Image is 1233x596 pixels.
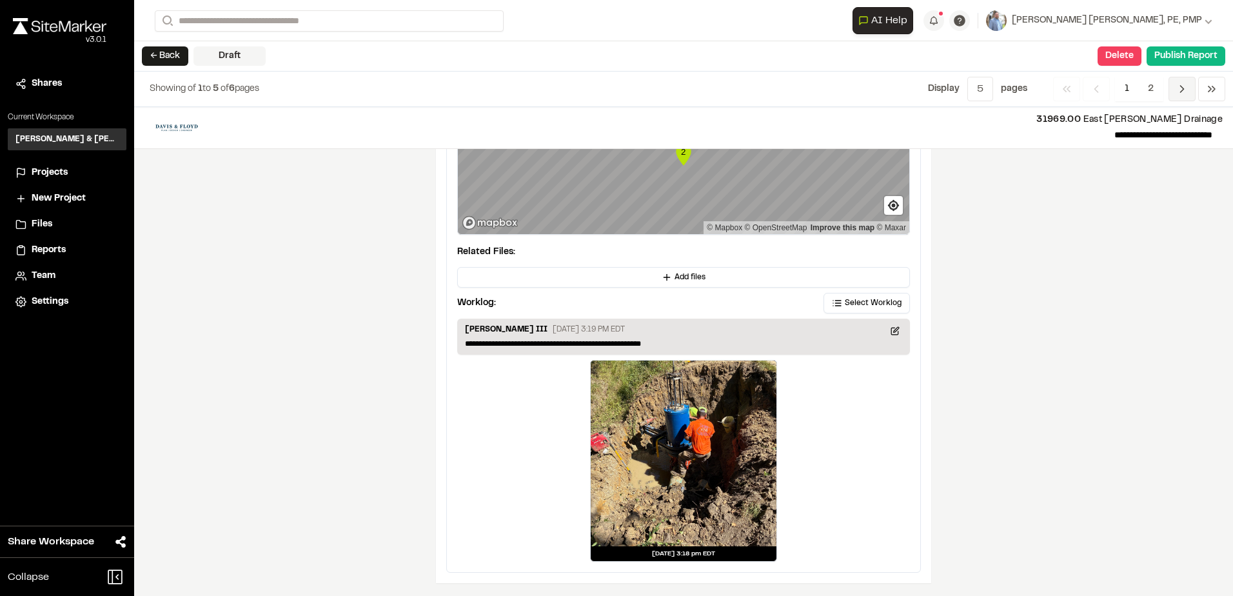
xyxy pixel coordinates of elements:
[745,223,807,232] a: OpenStreetMap
[8,570,49,585] span: Collapse
[1138,77,1163,101] span: 2
[1147,46,1225,66] button: Publish Report
[15,269,119,283] a: Team
[8,112,126,123] p: Current Workspace
[144,117,209,138] img: file
[219,113,1223,127] p: East [PERSON_NAME] Drainage
[845,297,902,309] span: Select Worklog
[871,13,907,28] span: AI Help
[15,243,119,257] a: Reports
[853,7,918,34] div: Open AI Assistant
[1001,82,1027,96] p: page s
[8,534,94,550] span: Share Workspace
[15,192,119,206] a: New Project
[15,295,119,309] a: Settings
[32,295,68,309] span: Settings
[213,85,219,93] span: 5
[457,296,496,310] p: Worklog:
[853,7,913,34] button: Open AI Assistant
[986,10,1007,31] img: User
[1053,77,1225,101] nav: Navigation
[32,77,62,91] span: Shares
[15,134,119,145] h3: [PERSON_NAME] & [PERSON_NAME] Inc.
[458,101,909,234] canvas: Map
[876,223,906,232] a: Maxar
[811,223,874,232] a: Map feedback
[150,82,259,96] p: to of pages
[967,77,993,101] button: 5
[591,546,776,561] div: [DATE] 3:18 pm EDT
[553,324,625,335] p: [DATE] 3:19 PM EDT
[15,77,119,91] a: Shares
[32,166,68,180] span: Projects
[155,10,178,32] button: Search
[193,46,266,66] div: Draft
[675,272,705,283] span: Add files
[32,217,52,232] span: Files
[198,85,202,93] span: 1
[1115,77,1139,101] span: 1
[15,166,119,180] a: Projects
[32,269,55,283] span: Team
[32,192,86,206] span: New Project
[884,196,903,215] button: Find my location
[1012,14,1202,28] span: [PERSON_NAME] [PERSON_NAME], PE, PMP
[707,223,742,232] a: Mapbox
[142,46,188,66] button: ← Back
[928,82,960,96] p: Display
[457,245,910,259] p: Related Files:
[1036,116,1081,124] span: 31969.00
[13,34,106,46] div: Oh geez...please don't...
[15,217,119,232] a: Files
[32,243,66,257] span: Reports
[229,85,235,93] span: 6
[13,18,106,34] img: rebrand.png
[681,147,686,157] text: 2
[824,293,910,313] button: Select Worklog
[674,142,693,168] div: Map marker
[465,324,547,338] p: [PERSON_NAME] III
[457,267,910,288] button: Add files
[462,215,518,230] a: Mapbox logo
[150,85,198,93] span: Showing of
[590,360,777,562] a: [DATE] 3:18 pm EDT
[1098,46,1141,66] button: Delete
[986,10,1212,31] button: [PERSON_NAME] [PERSON_NAME], PE, PMP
